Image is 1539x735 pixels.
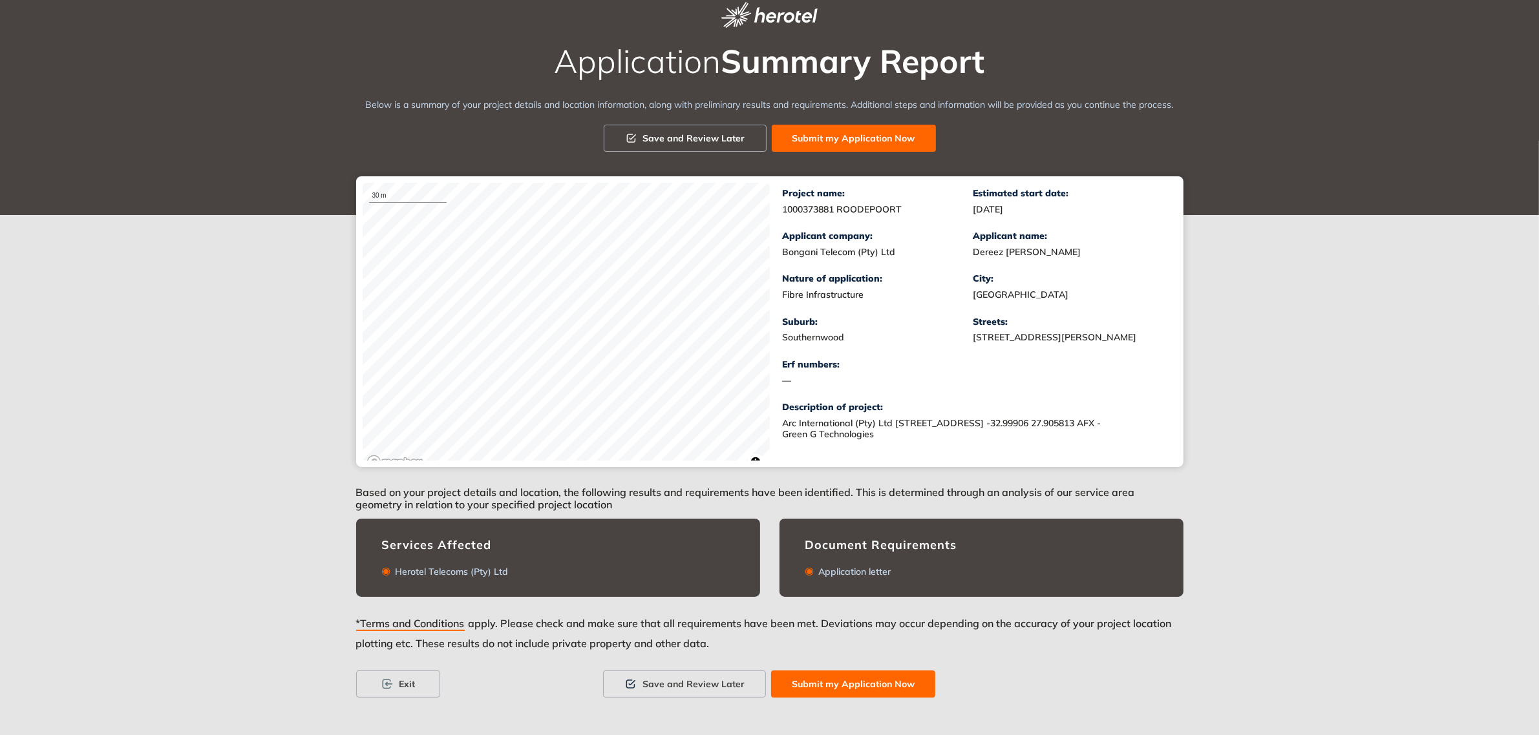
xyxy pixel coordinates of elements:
[783,247,973,258] div: Bongani Telecom (Pty) Ltd
[363,183,770,473] canvas: Map
[356,98,1183,112] div: Below is a summary of your project details and location information, along with preliminary resul...
[783,273,973,284] div: Nature of application:
[783,204,973,215] div: 1000373881 ROODEPOORT
[643,131,745,145] span: Save and Review Later
[792,677,915,691] span: Submit my Application Now
[805,538,1158,552] div: Document Requirements
[752,455,759,469] span: Toggle attribution
[356,617,465,631] span: *Terms and Conditions
[603,670,766,698] button: Save and Review Later
[783,231,973,242] div: Applicant company:
[783,289,973,300] div: Fibre Infrastructure
[369,189,447,203] div: 30 m
[973,273,1164,284] div: City:
[792,131,915,145] span: Submit my Application Now
[973,332,1164,343] div: [STREET_ADDRESS][PERSON_NAME]
[356,467,1183,519] div: Based on your project details and location, the following results and requirements have been iden...
[973,188,1164,199] div: Estimated start date:
[783,375,973,386] div: —
[783,188,973,199] div: Project name:
[399,677,415,691] span: Exit
[382,538,734,552] div: Services Affected
[772,125,936,152] button: Submit my Application Now
[356,670,440,698] button: Exit
[356,612,469,636] button: *Terms and Conditions
[721,2,817,28] img: logo
[814,566,891,577] div: Application letter
[721,41,985,81] span: Summary Report
[973,204,1164,215] div: [DATE]
[783,332,973,343] div: Southernwood
[783,316,973,327] div: Suburb:
[390,566,509,577] div: Herotel Telecoms (Pty) Ltd
[783,418,1106,440] div: Arc International (Pty) Ltd 12436 66 Saint James Rd Southernwood East London Buffalo City Metropo...
[973,247,1164,258] div: Dereez [PERSON_NAME]
[356,612,1183,670] div: apply. Please check and make sure that all requirements have been met. Deviations may occur depen...
[356,43,1183,79] h2: Application
[973,231,1164,242] div: Applicant name:
[771,670,935,698] button: Submit my Application Now
[604,125,767,152] button: Save and Review Later
[973,289,1164,300] div: [GEOGRAPHIC_DATA]
[783,359,973,370] div: Erf numbers:
[366,455,423,470] a: Mapbox logo
[783,402,1164,413] div: Description of project:
[642,677,745,691] span: Save and Review Later
[973,316,1164,327] div: Streets:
